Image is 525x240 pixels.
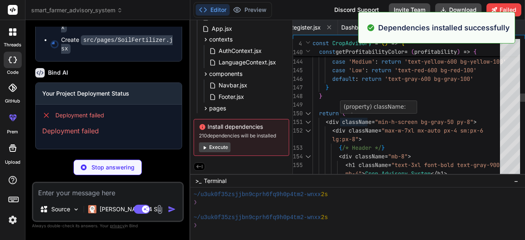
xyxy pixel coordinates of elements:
[463,48,470,55] span: =>
[414,48,457,55] span: profitability
[378,22,510,33] p: Dependencies installed successfully
[293,118,302,126] div: 151
[332,39,372,47] span: CropAdvisory
[293,101,302,109] div: 149
[385,75,473,82] span: 'text-gray-600 bg-gray-100'
[381,127,483,134] span: "max-w-7xl mx-auto px-4 sm:px-6
[293,39,302,48] span: 4
[155,205,164,214] img: attachment
[385,153,388,160] span: =
[293,144,302,152] div: 153
[372,118,375,126] span: =
[349,161,388,169] span: h1 className
[408,153,411,160] span: >
[378,127,381,134] span: =
[42,89,175,98] h3: Your Project Deployment Status
[404,58,506,65] span: 'text-yellow-600 bg-yellow-100'
[5,159,21,166] label: Upload
[218,92,245,102] span: Footer.jsx
[332,75,355,82] span: default
[100,205,161,213] p: [PERSON_NAME] 4 S..
[381,58,401,65] span: return
[341,23,380,32] span: Dashboard.jsx
[512,174,520,187] button: −
[303,118,313,126] div: Click to collapse the range.
[431,170,437,177] span: </
[355,75,358,82] span: :
[293,152,302,161] div: 154
[290,23,321,32] span: Register.jsx
[319,48,336,55] span: const
[61,36,173,53] div: Create
[293,109,302,118] div: 150
[362,75,381,82] span: return
[218,57,277,67] span: LanguageContext.jsx
[31,6,123,14] span: smart_farmer_advisory_system
[195,177,201,185] span: >_
[411,170,431,177] span: System
[32,222,184,230] p: Always double-check its answers. Your in Bind
[209,70,242,78] span: components
[395,66,477,74] span: 'text-red-600 bg-red-100'
[313,39,329,47] span: const
[319,110,339,117] span: return
[293,83,302,92] div: 147
[332,58,345,65] span: case
[5,98,20,105] label: GitHub
[388,161,391,169] span: =
[336,127,378,134] span: div className
[42,126,175,136] p: Deployment failed
[444,170,447,177] span: >
[329,118,372,126] span: div className
[514,177,518,185] span: −
[437,170,444,177] span: h1
[362,170,365,177] span: >
[339,153,342,160] span: <
[110,223,125,228] span: privacy
[391,161,500,169] span: "text-3xl font-bold text-gray-900
[435,3,482,16] button: Download
[196,4,230,16] button: Editor
[303,152,313,161] div: Click to collapse the range.
[303,126,313,135] div: Click to collapse the range.
[293,92,302,101] div: 148
[230,4,270,16] button: Preview
[204,177,226,185] span: Terminal
[332,127,336,134] span: <
[321,214,328,222] span: 2s
[389,3,430,16] button: Invite Team
[91,163,135,171] p: Stop answering
[365,66,368,74] span: :
[293,57,302,66] div: 144
[218,80,248,90] span: Navbar.jsx
[365,170,378,177] span: Crop
[293,66,302,75] div: 145
[168,205,176,213] img: icon
[194,214,321,222] span: ~/u3uk0f35zsjjbn9cprh6fq9h0p4tm2-wnxx
[339,144,342,151] span: {
[293,161,302,169] div: 155
[88,205,96,213] img: Claude 4 Sonnet
[293,75,302,83] div: 146
[194,199,198,206] span: ❯
[381,170,408,177] span: Advisory
[326,84,329,91] span: }
[55,111,104,119] span: Deployment failed
[293,48,302,57] span: 140
[473,118,477,126] span: >
[61,14,173,32] div: Create
[336,48,404,55] span: getProfitabilityColor
[61,35,173,54] code: src/pages/SoilFertilizer.jsx
[293,126,302,135] div: 152
[344,103,413,120] div: (property) className: string
[73,206,80,213] img: Pick Models
[303,109,313,118] div: Click to collapse the range.
[342,153,385,160] span: div className
[199,123,284,131] span: Install dependencies
[209,35,233,43] span: contexts
[51,205,70,213] p: Source
[329,3,384,16] div: Discord Support
[199,142,231,152] button: Execute
[48,69,68,77] h6: Bind AI
[381,144,385,151] span: }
